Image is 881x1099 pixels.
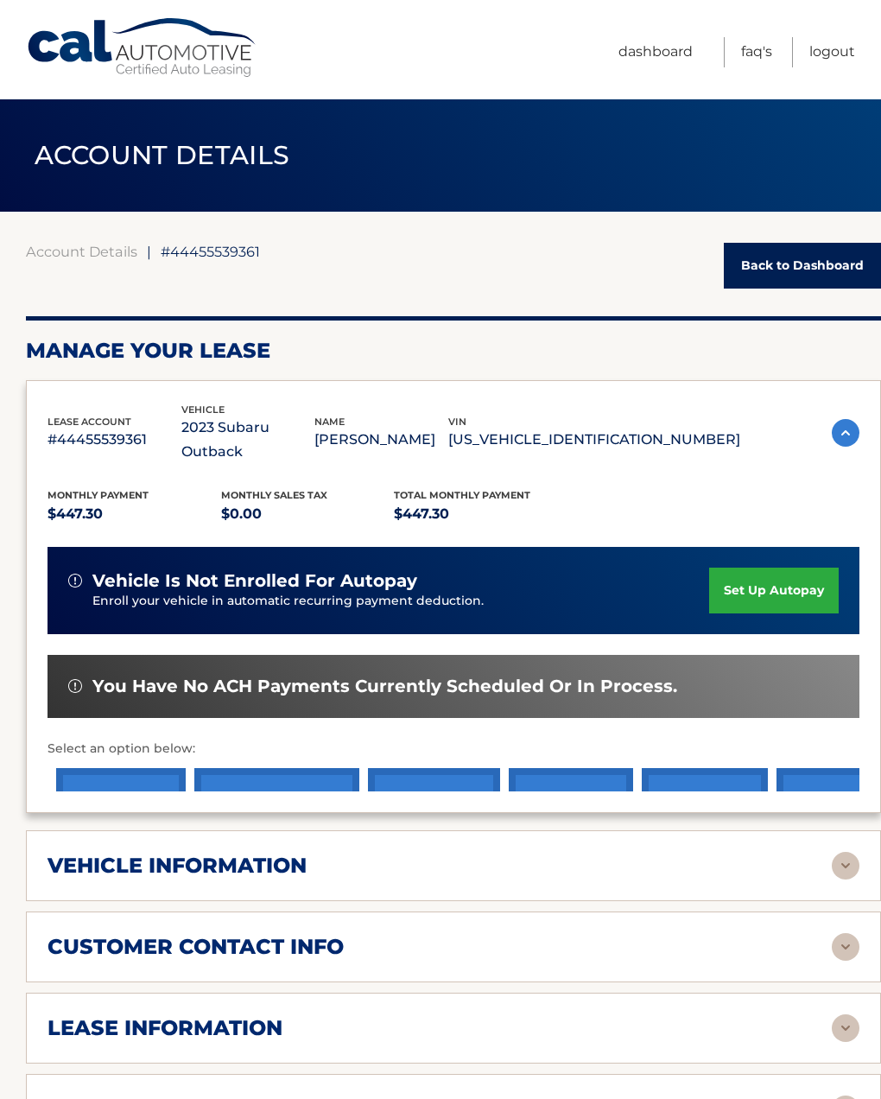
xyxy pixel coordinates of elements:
[394,502,567,526] p: $447.30
[832,933,859,961] img: accordion-rest.svg
[194,768,359,881] a: Add/Remove bank account info
[832,852,859,880] img: accordion-rest.svg
[92,676,677,697] span: You have no ACH payments currently scheduled or in process.
[809,37,855,67] a: Logout
[48,739,859,759] p: Select an option below:
[448,416,466,428] span: vin
[709,568,839,613] a: set up autopay
[394,489,530,501] span: Total Monthly Payment
[92,592,709,611] p: Enroll your vehicle in automatic recurring payment deduction.
[48,416,131,428] span: lease account
[314,416,345,428] span: name
[741,37,772,67] a: FAQ's
[509,768,633,881] a: account details
[832,419,859,447] img: accordion-active.svg
[221,502,395,526] p: $0.00
[68,574,82,588] img: alert-white.svg
[48,853,307,879] h2: vehicle information
[92,570,417,592] span: vehicle is not enrolled for autopay
[448,428,740,452] p: [US_VEHICLE_IDENTIFICATION_NUMBER]
[48,1015,282,1041] h2: lease information
[48,489,149,501] span: Monthly Payment
[56,768,186,881] a: make a payment
[26,338,881,364] h2: Manage Your Lease
[181,416,315,464] p: 2023 Subaru Outback
[26,17,259,79] a: Cal Automotive
[48,428,181,452] p: #44455539361
[832,1014,859,1042] img: accordion-rest.svg
[181,403,225,416] span: vehicle
[221,489,327,501] span: Monthly sales Tax
[147,243,151,260] span: |
[35,139,290,171] span: ACCOUNT DETAILS
[68,679,82,693] img: alert-white.svg
[314,428,448,452] p: [PERSON_NAME]
[48,502,221,526] p: $447.30
[161,243,260,260] span: #44455539361
[26,243,137,260] a: Account Details
[724,243,881,289] a: Back to Dashboard
[368,768,500,881] a: request purchase price
[618,37,693,67] a: Dashboard
[642,768,768,881] a: update personal info
[48,934,344,960] h2: customer contact info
